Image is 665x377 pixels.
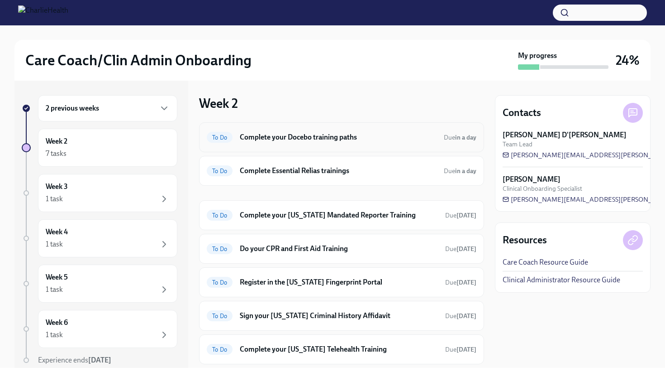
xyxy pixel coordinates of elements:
a: To DoDo your CPR and First Aid TrainingDue[DATE] [207,242,476,256]
span: August 16th, 2025 10:00 [445,312,476,320]
strong: [DATE] [88,356,111,364]
a: Care Coach Resource Guide [503,257,588,267]
div: 7 tasks [46,149,66,159]
a: Week 41 task [22,219,177,257]
a: Week 31 task [22,174,177,212]
span: Due [445,279,476,286]
h6: Do your CPR and First Aid Training [240,244,438,254]
h4: Resources [503,233,547,247]
span: To Do [207,212,233,219]
h6: Week 2 [46,136,67,146]
strong: [PERSON_NAME] [503,174,560,184]
div: 1 task [46,285,63,295]
span: August 16th, 2025 10:00 [445,245,476,253]
a: Week 27 tasks [22,129,177,167]
span: August 15th, 2025 10:00 [444,167,476,175]
span: To Do [207,313,233,319]
a: To DoSign your [US_STATE] Criminal History AffidavitDue[DATE] [207,309,476,323]
a: To DoComplete your [US_STATE] Mandated Reporter TrainingDue[DATE] [207,208,476,222]
h4: Contacts [503,106,541,120]
span: August 16th, 2025 10:00 [445,278,476,287]
span: To Do [207,279,233,286]
a: Week 61 task [22,310,177,348]
a: To DoComplete Essential Relias trainingsDuein a day [207,164,476,178]
h6: Complete your [US_STATE] Telehealth Training [240,344,438,354]
span: Clinical Onboarding Specialist [503,184,582,193]
span: Experience ends [38,356,111,364]
strong: [DATE] [456,212,476,219]
span: Due [444,167,476,175]
h6: Week 5 [46,272,68,282]
a: Week 51 task [22,265,177,303]
strong: [PERSON_NAME] D'[PERSON_NAME] [503,130,627,140]
span: Team Lead [503,140,532,149]
strong: [DATE] [456,312,476,320]
h6: Week 6 [46,318,68,328]
h6: 2 previous weeks [46,103,99,113]
span: To Do [207,168,233,174]
strong: in a day [455,167,476,175]
span: August 16th, 2025 10:00 [445,211,476,220]
a: To DoComplete your Docebo training pathsDuein a day [207,130,476,145]
span: To Do [207,246,233,252]
span: Due [445,245,476,253]
span: Due [445,346,476,353]
h6: Register in the [US_STATE] Fingerprint Portal [240,277,438,287]
span: To Do [207,134,233,141]
h6: Week 4 [46,227,68,237]
span: August 16th, 2025 10:00 [445,345,476,354]
div: 1 task [46,239,63,249]
a: To DoRegister in the [US_STATE] Fingerprint PortalDue[DATE] [207,275,476,290]
strong: [DATE] [456,346,476,353]
a: To DoComplete your [US_STATE] Telehealth TrainingDue[DATE] [207,342,476,357]
span: Due [445,212,476,219]
img: CharlieHealth [18,5,68,20]
div: 1 task [46,330,63,340]
h3: Week 2 [199,95,238,111]
strong: My progress [518,51,557,61]
span: Due [445,312,476,320]
h6: Complete your Docebo training paths [240,132,437,142]
span: August 15th, 2025 10:00 [444,133,476,142]
h6: Complete Essential Relias trainings [240,166,437,176]
strong: [DATE] [456,279,476,286]
h6: Sign your [US_STATE] Criminal History Affidavit [240,311,438,321]
strong: [DATE] [456,245,476,253]
span: To Do [207,346,233,353]
span: Due [444,134,476,141]
h3: 24% [616,52,640,68]
h6: Week 3 [46,182,68,192]
strong: in a day [455,134,476,141]
h6: Complete your [US_STATE] Mandated Reporter Training [240,210,438,220]
a: Clinical Administrator Resource Guide [503,275,620,285]
div: 1 task [46,194,63,204]
h2: Care Coach/Clin Admin Onboarding [25,51,252,69]
div: 2 previous weeks [38,95,177,121]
